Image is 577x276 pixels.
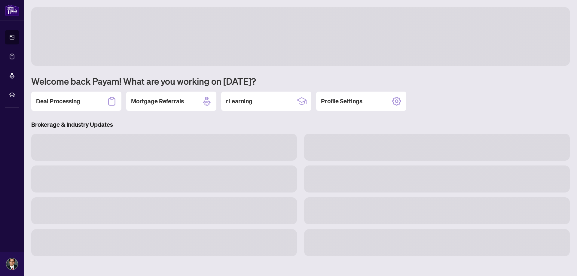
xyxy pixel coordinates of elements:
[5,5,19,16] img: logo
[226,97,252,105] h2: rLearning
[131,97,184,105] h2: Mortgage Referrals
[321,97,362,105] h2: Profile Settings
[31,120,570,129] h3: Brokerage & Industry Updates
[31,75,570,87] h1: Welcome back Payam! What are you working on [DATE]?
[6,258,18,270] img: Profile Icon
[36,97,80,105] h2: Deal Processing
